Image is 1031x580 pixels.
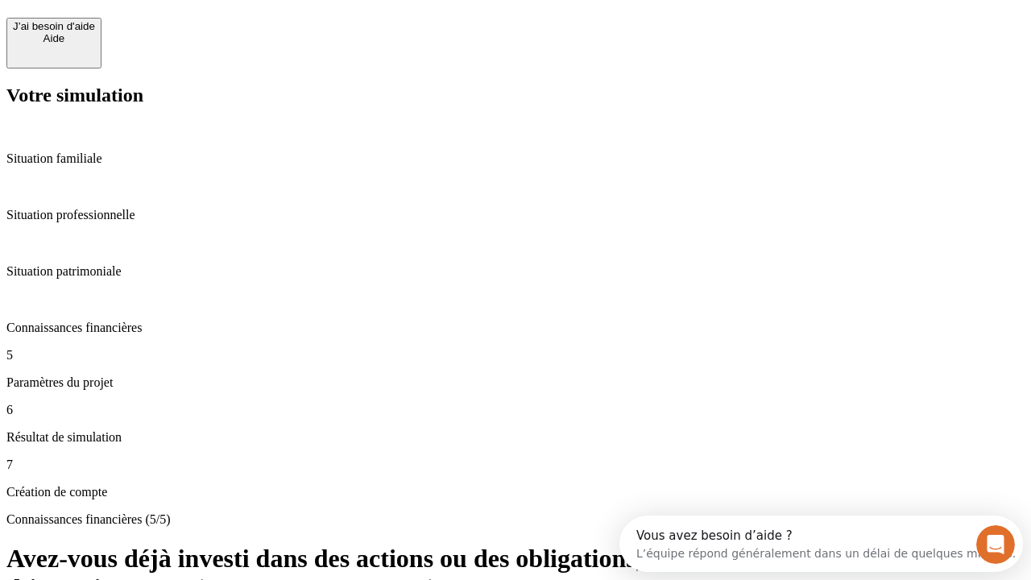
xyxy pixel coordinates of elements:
[6,375,1025,390] p: Paramètres du projet
[6,151,1025,166] p: Situation familiale
[13,20,95,32] div: J’ai besoin d'aide
[6,512,1025,527] p: Connaissances financières (5/5)
[976,525,1015,564] iframe: Intercom live chat
[6,430,1025,445] p: Résultat de simulation
[6,85,1025,106] h2: Votre simulation
[6,6,444,51] div: Ouvrir le Messenger Intercom
[13,32,95,44] div: Aide
[6,458,1025,472] p: 7
[17,14,396,27] div: Vous avez besoin d’aide ?
[6,264,1025,279] p: Situation patrimoniale
[6,18,101,68] button: J’ai besoin d'aideAide
[6,485,1025,499] p: Création de compte
[619,516,1023,572] iframe: Intercom live chat discovery launcher
[6,208,1025,222] p: Situation professionnelle
[6,348,1025,362] p: 5
[6,403,1025,417] p: 6
[17,27,396,43] div: L’équipe répond généralement dans un délai de quelques minutes.
[6,321,1025,335] p: Connaissances financières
